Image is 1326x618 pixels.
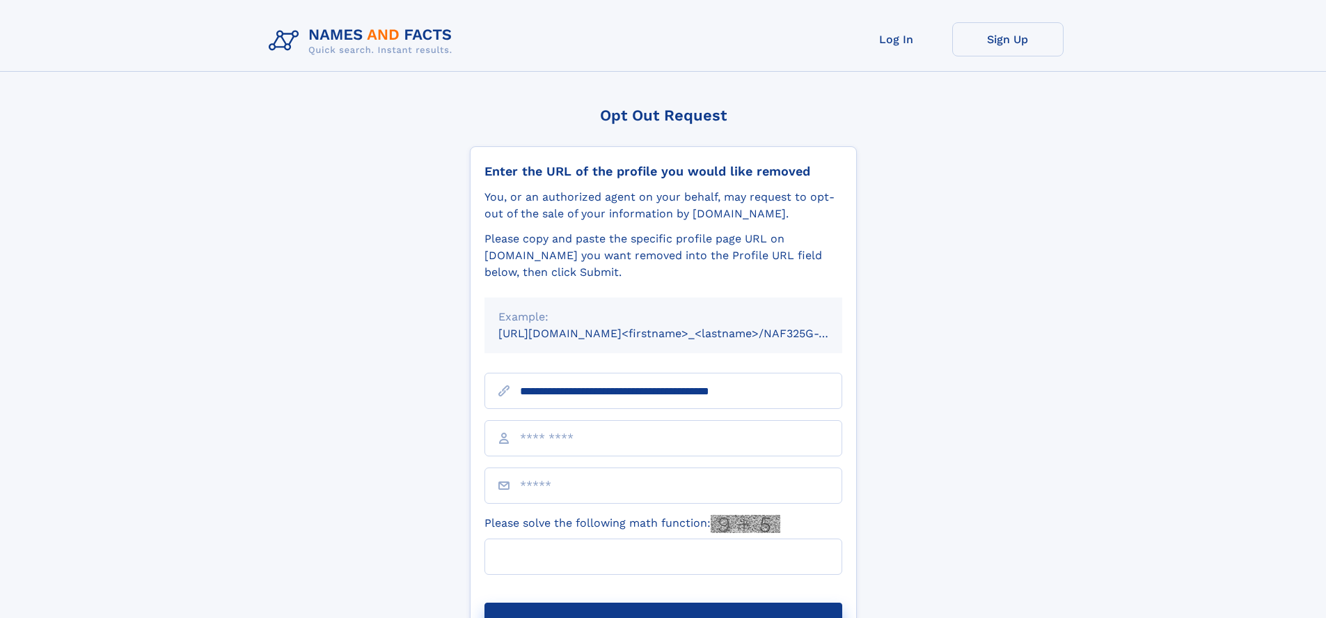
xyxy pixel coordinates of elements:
small: [URL][DOMAIN_NAME]<firstname>_<lastname>/NAF325G-xxxxxxxx [498,327,869,340]
div: Please copy and paste the specific profile page URL on [DOMAIN_NAME] you want removed into the Pr... [484,231,842,281]
div: Opt Out Request [470,107,857,124]
a: Sign Up [952,22,1064,56]
label: Please solve the following math function: [484,515,780,533]
div: You, or an authorized agent on your behalf, may request to opt-out of the sale of your informatio... [484,189,842,222]
a: Log In [841,22,952,56]
div: Enter the URL of the profile you would like removed [484,164,842,179]
div: Example: [498,309,828,325]
img: Logo Names and Facts [263,22,464,60]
